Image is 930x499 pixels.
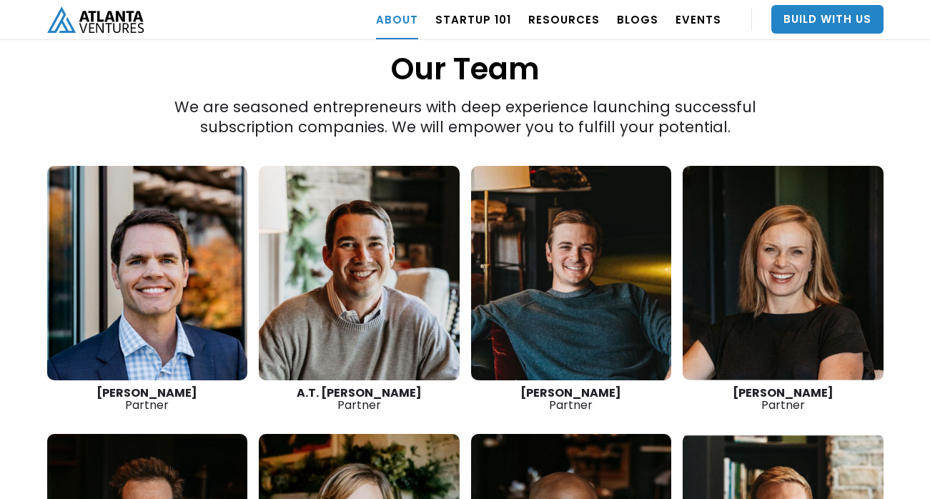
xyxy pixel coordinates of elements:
[771,5,884,34] a: Build With Us
[97,385,197,401] strong: [PERSON_NAME]
[47,387,248,411] div: Partner
[683,387,884,411] div: Partner
[471,387,672,411] div: Partner
[520,385,621,401] strong: [PERSON_NAME]
[259,387,460,411] div: Partner
[297,385,422,401] strong: A.T. [PERSON_NAME]
[733,385,833,401] strong: [PERSON_NAME]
